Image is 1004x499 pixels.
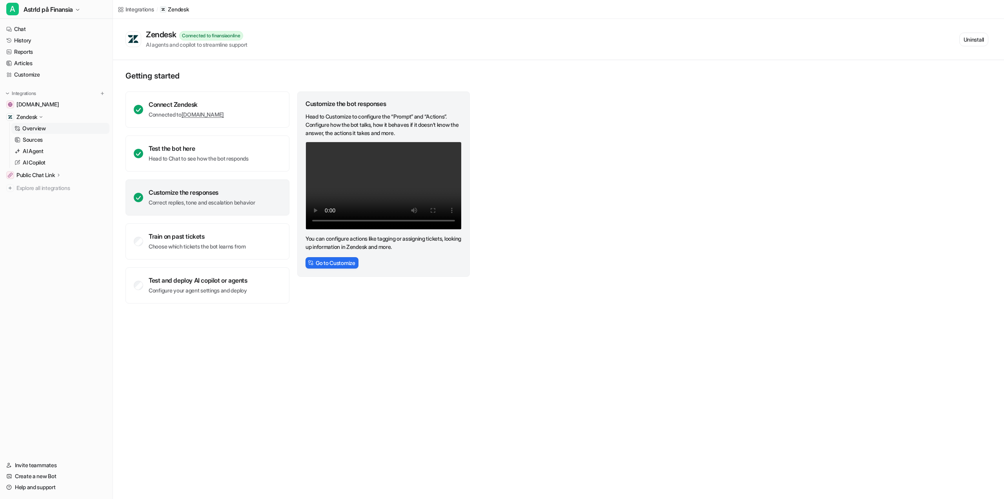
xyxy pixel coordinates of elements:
[3,99,109,110] a: wiki.finansia.se[DOMAIN_NAME]
[149,111,224,119] p: Connected to
[306,100,462,108] div: Customize the bot responses
[16,182,106,194] span: Explore all integrations
[12,90,36,97] p: Integrations
[3,482,109,493] a: Help and support
[149,101,224,108] div: Connect Zendesk
[3,460,109,471] a: Invite teammates
[149,287,247,294] p: Configure your agent settings and deploy
[125,71,471,80] p: Getting started
[146,40,247,49] div: AI agents and copilot to streamline support
[3,35,109,46] a: History
[149,144,249,152] div: Test the bot here
[22,124,46,132] p: Overview
[11,146,109,157] a: AI Agent
[23,159,45,166] p: AI Copilot
[16,101,59,108] span: [DOMAIN_NAME]
[11,134,109,145] a: Sources
[100,91,105,96] img: menu_add.svg
[125,5,154,13] div: Integrations
[8,173,13,177] img: Public Chat Link
[16,171,55,179] p: Public Chat Link
[3,24,109,35] a: Chat
[182,111,224,118] a: [DOMAIN_NAME]
[3,46,109,57] a: Reports
[149,155,249,163] p: Head to Chat to see how the bot responds
[127,35,139,44] img: Zendesk logo
[306,142,462,230] video: Your browser does not support the video tag.
[149,276,247,284] div: Test and deploy AI copilot or agents
[23,136,43,144] p: Sources
[308,260,313,265] img: CstomizeIcon
[959,33,988,46] button: Uninstall
[306,234,462,251] p: You can configure actions like tagging or assigning tickets, looking up information in Zendesk an...
[3,90,38,97] button: Integrations
[306,257,358,269] button: Go to Customize
[306,112,462,137] p: Head to Customize to configure the “Prompt” and “Actions”. Configure how the bot talks, how it be...
[149,188,255,196] div: Customize the responses
[11,123,109,134] a: Overview
[3,69,109,80] a: Customize
[16,113,37,121] p: Zendesk
[8,102,13,107] img: wiki.finansia.se
[8,115,13,119] img: Zendesk
[179,31,243,40] div: Connected to finansiaonline
[149,232,246,240] div: Train on past tickets
[156,6,158,13] span: /
[149,243,246,250] p: Choose which tickets the bot learns from
[6,184,14,192] img: explore all integrations
[3,471,109,482] a: Create a new Bot
[146,30,179,39] div: Zendesk
[168,5,189,13] p: Zendesk
[3,58,109,69] a: Articles
[5,91,10,96] img: expand menu
[149,199,255,207] p: Correct replies, tone and escalation behavior
[118,5,154,13] a: Integrations
[6,3,19,15] span: A
[3,183,109,194] a: Explore all integrations
[11,157,109,168] a: AI Copilot
[160,5,189,13] a: Zendesk
[23,147,44,155] p: AI Agent
[24,4,73,15] span: AstrId på Finansia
